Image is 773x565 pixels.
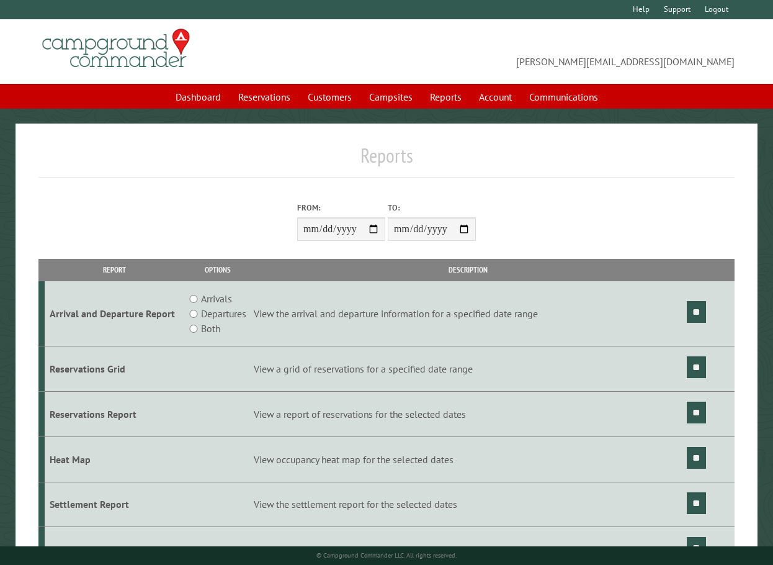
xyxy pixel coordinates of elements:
label: Both [201,321,220,336]
label: From: [297,202,385,214]
td: View a grid of reservations for a specified date range [251,346,684,392]
h1: Reports [38,143,734,178]
a: Customers [300,85,359,109]
td: View a report of reservations for the selected dates [251,391,684,436]
a: Dashboard [168,85,228,109]
td: Heat Map [45,436,184,482]
label: Arrivals [201,291,232,306]
label: Departures [201,306,246,321]
th: Options [184,259,252,281]
td: View the arrival and departure information for a specified date range [251,281,684,346]
small: © Campground Commander LLC. All rights reserved. [316,551,457,559]
td: View occupancy heat map for the selected dates [251,436,684,482]
td: Reservations Report [45,391,184,436]
th: Report [45,259,184,281]
td: Arrival and Departure Report [45,281,184,346]
a: Account [471,85,519,109]
a: Reservations [231,85,298,109]
a: Campsites [362,85,420,109]
span: [PERSON_NAME][EMAIL_ADDRESS][DOMAIN_NAME] [386,34,735,69]
label: To: [388,202,476,214]
a: Communications [522,85,605,109]
td: View the settlement report for the selected dates [251,482,684,527]
td: Reservations Grid [45,346,184,392]
td: Settlement Report [45,482,184,527]
img: Campground Commander [38,24,194,73]
a: Reports [422,85,469,109]
th: Description [251,259,684,281]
